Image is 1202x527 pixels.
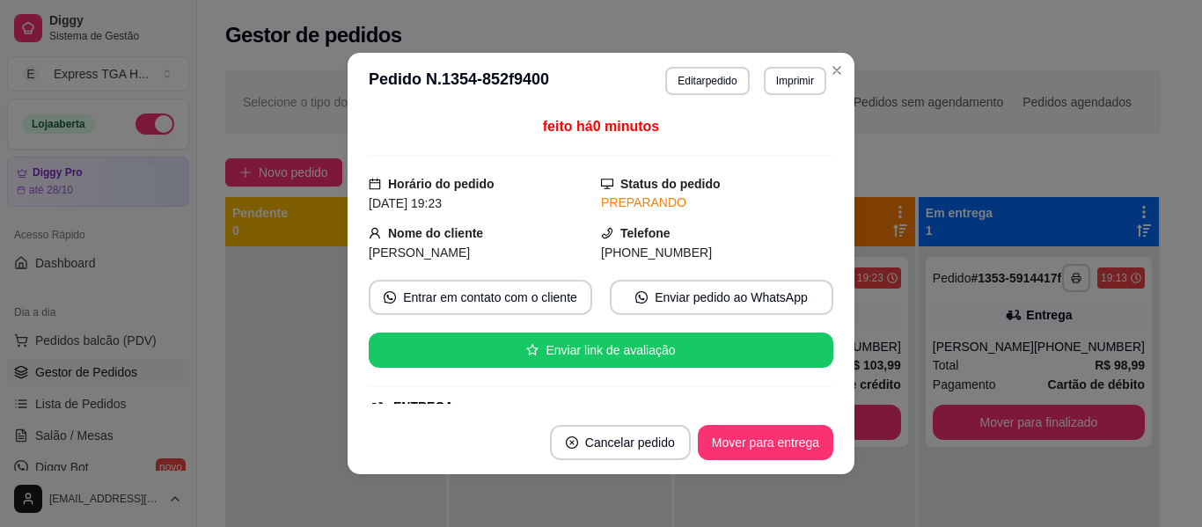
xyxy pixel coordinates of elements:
[601,227,613,239] span: phone
[369,67,549,95] h3: Pedido N. 1354-852f9400
[620,177,721,191] strong: Status do pedido
[601,178,613,190] span: desktop
[388,226,483,240] strong: Nome do cliente
[665,67,749,95] button: Editarpedido
[543,119,659,134] span: feito há 0 minutos
[369,178,381,190] span: calendar
[388,177,495,191] strong: Horário do pedido
[698,425,833,460] button: Mover para entrega
[369,333,833,368] button: starEnviar link de avaliação
[369,245,470,260] span: [PERSON_NAME]
[384,291,396,304] span: whats-app
[823,56,851,84] button: Close
[526,344,539,356] span: star
[566,436,578,449] span: close-circle
[369,196,442,210] span: [DATE] 19:23
[393,398,453,416] div: ENTREGA
[610,280,833,315] button: whats-appEnviar pedido ao WhatsApp
[369,280,592,315] button: whats-appEntrar em contato com o cliente
[635,291,648,304] span: whats-app
[550,425,691,460] button: close-circleCancelar pedido
[620,226,671,240] strong: Telefone
[764,67,826,95] button: Imprimir
[369,227,381,239] span: user
[601,245,712,260] span: [PHONE_NUMBER]
[601,194,833,212] div: PREPARANDO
